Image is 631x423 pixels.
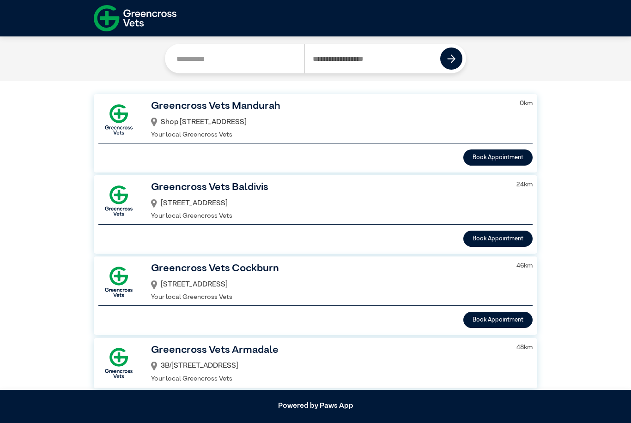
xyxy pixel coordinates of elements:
h3: Greencross Vets Mandurah [151,99,508,114]
button: Book Appointment [463,149,533,166]
p: 0 km [520,99,533,109]
input: Search by Postcode [304,44,441,73]
div: Shop [STREET_ADDRESS] [151,114,508,130]
p: 24 km [516,180,533,190]
img: icon-right [447,54,456,63]
img: GX-Square.png [98,262,139,302]
p: Your local Greencross Vets [151,211,505,221]
div: [STREET_ADDRESS] [151,196,505,211]
img: GX-Square.png [98,180,139,221]
p: 46 km [516,261,533,271]
input: Search by Clinic Name [169,44,304,73]
p: Your local Greencross Vets [151,130,508,140]
div: [STREET_ADDRESS] [151,277,505,292]
div: 3B/[STREET_ADDRESS] [151,358,505,374]
p: Your local Greencross Vets [151,292,505,303]
button: Book Appointment [463,312,533,328]
img: GX-Square.png [98,99,139,140]
h3: Greencross Vets Cockburn [151,261,505,277]
button: Book Appointment [463,231,533,247]
img: GX-Square.png [98,343,139,383]
p: Your local Greencross Vets [151,374,505,384]
h3: Greencross Vets Armadale [151,343,505,358]
p: 48 km [516,343,533,353]
h5: Powered by Paws App [94,402,537,411]
h3: Greencross Vets Baldivis [151,180,505,196]
img: f-logo [94,2,176,34]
